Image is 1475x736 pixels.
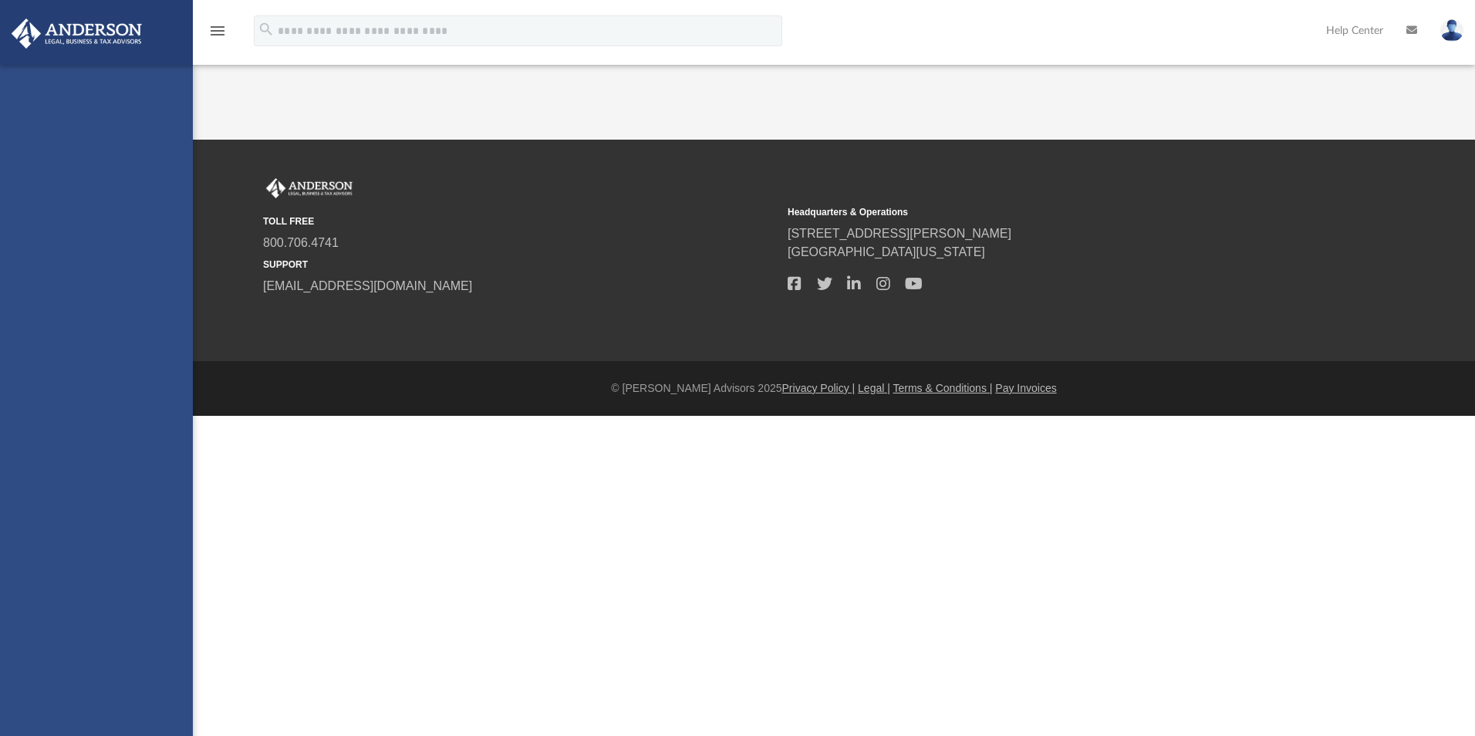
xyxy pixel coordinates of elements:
i: search [258,21,275,38]
small: Headquarters & Operations [788,205,1301,219]
a: Pay Invoices [995,382,1056,394]
img: User Pic [1440,19,1463,42]
div: © [PERSON_NAME] Advisors 2025 [193,380,1475,397]
small: TOLL FREE [263,214,777,228]
i: menu [208,22,227,40]
a: 800.706.4741 [263,236,339,249]
img: Anderson Advisors Platinum Portal [263,178,356,198]
small: SUPPORT [263,258,777,272]
a: Terms & Conditions | [893,382,993,394]
a: [EMAIL_ADDRESS][DOMAIN_NAME] [263,279,472,292]
a: Privacy Policy | [782,382,856,394]
a: menu [208,29,227,40]
a: [STREET_ADDRESS][PERSON_NAME] [788,227,1011,240]
img: Anderson Advisors Platinum Portal [7,19,147,49]
a: [GEOGRAPHIC_DATA][US_STATE] [788,245,985,258]
a: Legal | [858,382,890,394]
